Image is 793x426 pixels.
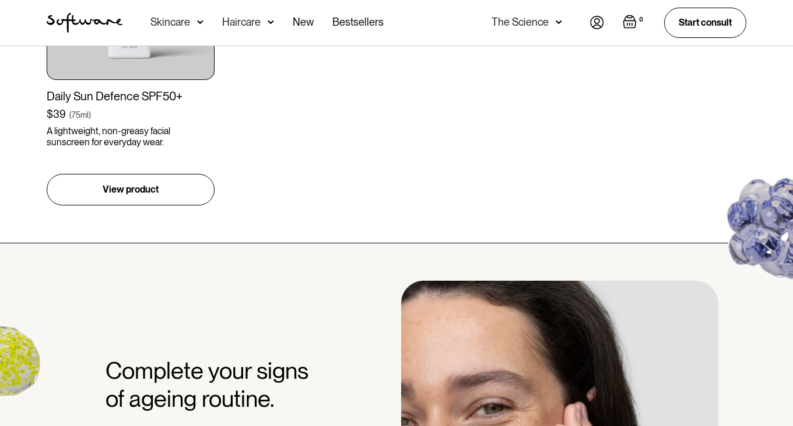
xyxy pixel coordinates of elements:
div: ) [89,109,91,121]
div: Skincare [150,16,190,28]
img: arrow down [268,16,274,28]
div: The Science [492,16,549,28]
a: Open empty cart [623,15,645,31]
p: View product [103,183,159,197]
a: Start consult [664,8,746,37]
a: home [47,13,122,33]
div: Haircare [222,16,261,28]
div: ( [69,109,72,121]
p: A lightweight, non-greasy facial sunscreen for everyday wear. [47,125,215,148]
div: Daily Sun Defence SPF50+ [47,89,215,103]
div: 0 [637,15,645,25]
img: Software Logo [47,13,122,33]
img: arrow down [197,16,203,28]
div: 75ml [72,109,89,121]
img: arrow down [556,16,562,28]
div: $39 [47,108,66,121]
h2: Complete your signs of ageing routine. [106,357,321,413]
